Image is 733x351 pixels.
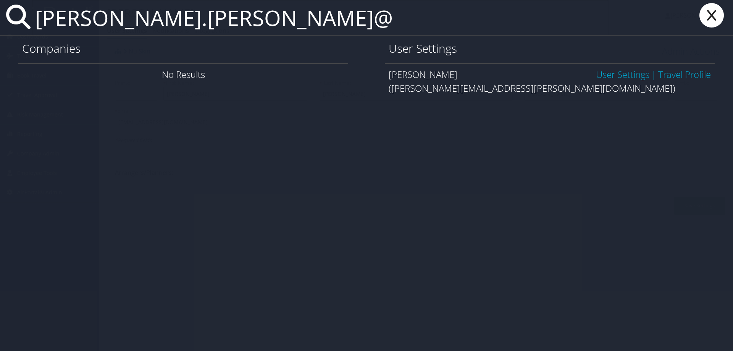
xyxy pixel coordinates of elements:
div: ([PERSON_NAME][EMAIL_ADDRESS][PERSON_NAME][DOMAIN_NAME]) [389,81,711,95]
h1: User Settings [389,40,711,57]
span: [PERSON_NAME] [389,68,457,81]
a: User Settings [596,68,649,81]
a: View OBT Profile [658,68,711,81]
h1: Companies [22,40,344,57]
span: | [649,68,658,81]
div: No Results [18,63,348,85]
